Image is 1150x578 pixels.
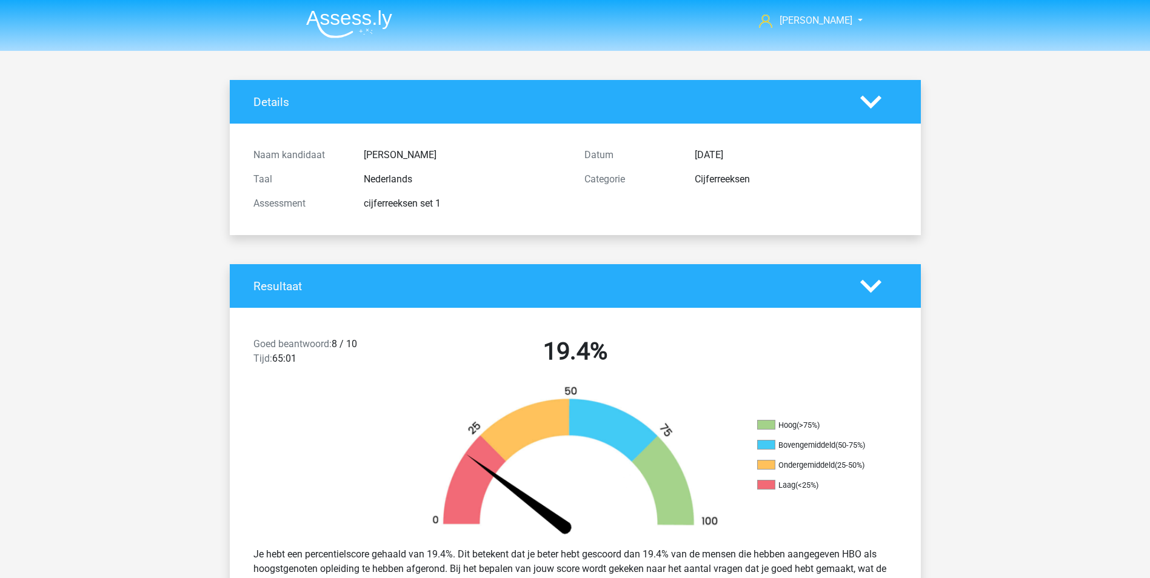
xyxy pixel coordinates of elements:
[575,148,686,162] div: Datum
[244,196,355,211] div: Assessment
[412,385,739,537] img: 19.7d4e9168c7de.png
[835,440,865,450] div: (50-75%)
[244,148,355,162] div: Naam kandidaat
[757,460,878,471] li: Ondergemiddeld
[419,337,732,366] h2: 19.4%
[575,172,686,187] div: Categorie
[757,480,878,491] li: Laag
[757,420,878,431] li: Hoog
[686,148,906,162] div: [DATE]
[797,420,820,430] div: (>75%)
[795,480,818,490] div: (<25%)
[780,15,852,26] span: [PERSON_NAME]
[244,337,410,371] div: 8 / 10 65:01
[253,279,842,293] h4: Resultaat
[355,148,575,162] div: [PERSON_NAME]
[244,172,355,187] div: Taal
[253,353,272,364] span: Tijd:
[754,13,854,28] a: [PERSON_NAME]
[253,338,332,350] span: Goed beantwoord:
[686,172,906,187] div: Cijferreeksen
[355,196,575,211] div: cijferreeksen set 1
[355,172,575,187] div: Nederlands
[757,440,878,451] li: Bovengemiddeld
[253,95,842,109] h4: Details
[835,460,864,470] div: (25-50%)
[306,10,392,38] img: Assessly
